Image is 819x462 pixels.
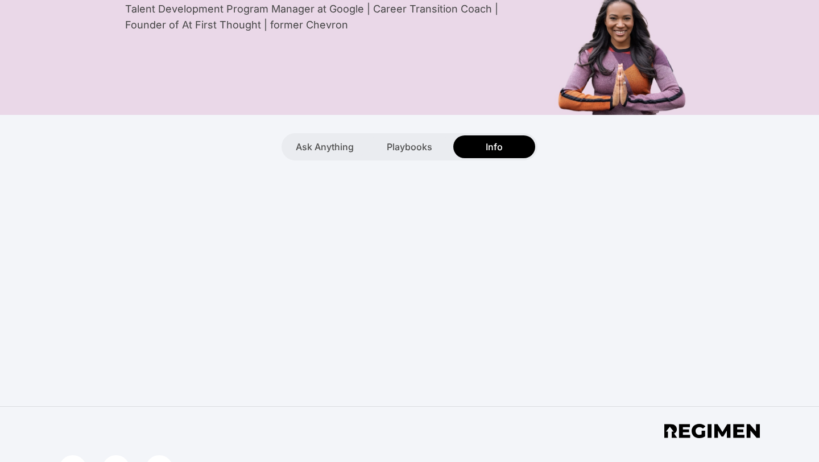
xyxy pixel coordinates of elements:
[284,135,366,158] button: Ask Anything
[369,135,450,158] button: Playbooks
[453,135,535,158] button: Info
[664,424,760,438] img: app footer logo
[486,140,503,154] span: Info
[387,140,432,154] span: Playbooks
[296,140,354,154] span: Ask Anything
[125,1,529,33] div: Talent Development Program Manager at Google | Career Transition Coach | Founder of At First Thou...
